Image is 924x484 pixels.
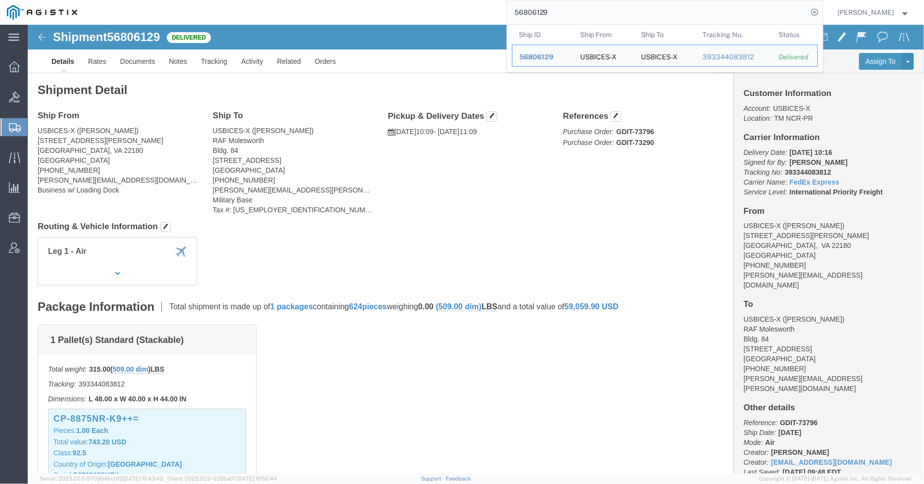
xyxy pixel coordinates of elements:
div: USBICES-X [580,45,616,66]
table: Search Results [512,25,823,72]
div: 56806129 [519,52,566,62]
th: Tracking Nu. [695,25,772,45]
iframe: FS Legacy Container [28,25,924,474]
div: 393344083812 [702,52,765,62]
span: Client: 2025.20.0-035ba07 [167,476,277,482]
a: Support [421,476,446,482]
span: Andrew Wacyra [838,7,894,18]
img: logo [7,5,77,20]
span: [DATE] 10:43:43 [123,476,163,482]
span: [DATE] 10:52:44 [237,476,277,482]
input: Search for shipment number, reference number [507,0,808,24]
th: Ship ID [512,25,573,45]
span: Copyright © [DATE]-[DATE] Agistix Inc., All Rights Reserved [760,475,912,483]
span: 56806129 [519,53,554,61]
th: Status [772,25,818,45]
th: Ship From [573,25,634,45]
div: Delivered [779,52,811,62]
a: Feedback [446,476,471,482]
div: USBICES-X [641,45,678,66]
button: [PERSON_NAME] [837,6,911,18]
th: Ship To [634,25,696,45]
span: Server: 2025.20.0-970904bc0f3 [40,476,163,482]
